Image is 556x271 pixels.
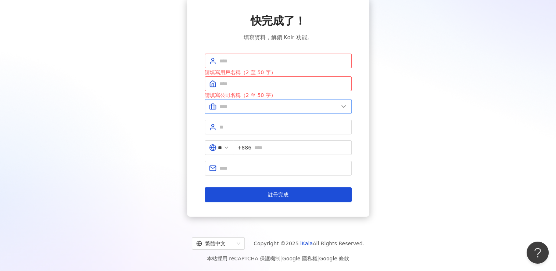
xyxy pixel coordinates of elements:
[205,187,352,202] button: 註冊完成
[280,256,282,261] span: |
[243,33,312,42] span: 填寫資料，解鎖 Kolr 功能。
[282,256,318,261] a: Google 隱私權
[237,144,251,152] span: +886
[300,241,313,246] a: iKala
[268,192,288,198] span: 註冊完成
[318,256,319,261] span: |
[319,256,349,261] a: Google 條款
[205,91,352,99] div: 請填寫公司名稱（2 至 50 字）
[527,242,549,264] iframe: Help Scout Beacon - Open
[207,254,349,263] span: 本站採用 reCAPTCHA 保護機制
[251,13,306,29] span: 快完成了！
[196,238,234,249] div: 繁體中文
[205,68,352,76] div: 請填寫用戶名稱（2 至 50 字）
[254,239,364,248] span: Copyright © 2025 All Rights Reserved.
